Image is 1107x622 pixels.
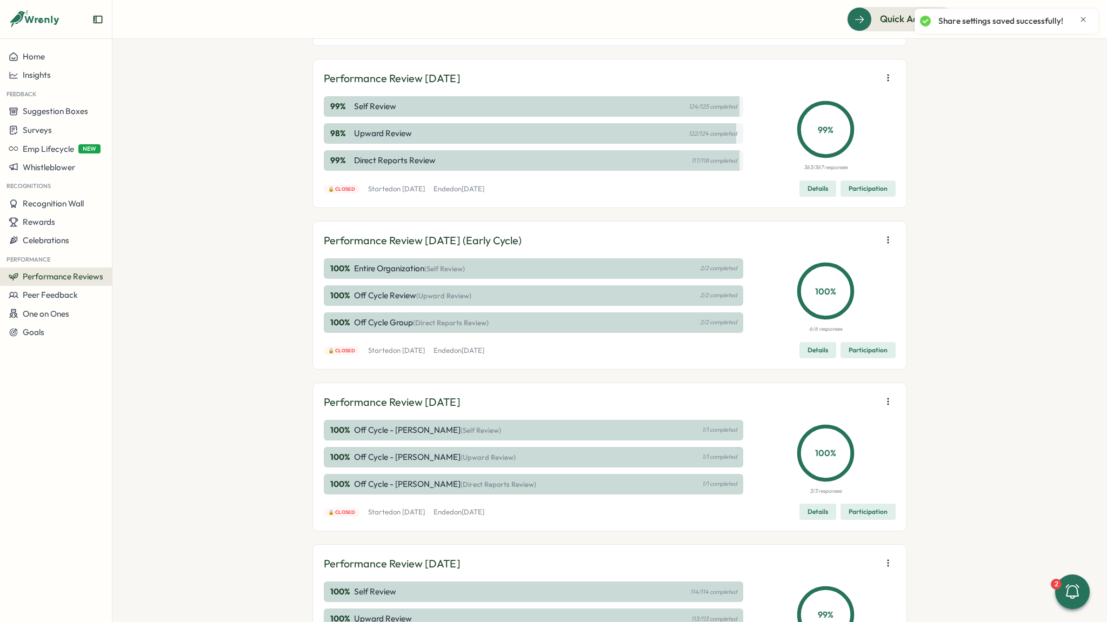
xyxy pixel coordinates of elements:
span: 🔒 Closed [328,185,356,193]
p: Upward Review [354,128,412,139]
p: Ended on [DATE] [434,507,484,517]
p: 1/1 completed [702,453,737,460]
span: Quick Actions [880,12,939,26]
p: Performance Review [DATE] [324,70,461,87]
span: (Upward Review) [461,453,516,462]
p: 99 % [330,101,352,112]
span: NEW [78,144,101,153]
p: Ended on [DATE] [434,184,484,194]
span: One on Ones [23,309,69,319]
p: 117/118 completed [691,157,737,164]
p: Performance Review [DATE] [324,556,461,572]
p: Off Cycle Group [354,317,489,329]
span: Insights [23,70,51,80]
p: 100 % [330,586,352,598]
p: 1/1 completed [702,426,737,433]
span: Peer Feedback [23,290,78,300]
p: 99 % [799,608,852,621]
span: 🔒 Closed [328,509,356,516]
span: (Upward Review) [416,291,471,300]
p: 114/114 completed [690,588,737,596]
button: Participation [841,342,896,358]
p: 3/3 responses [810,487,842,496]
p: 100 % [330,451,352,463]
span: Recognition Wall [23,198,84,209]
button: Quick Actions [847,7,955,31]
span: Emp Lifecycle [23,144,74,154]
p: Ended on [DATE] [434,346,484,356]
p: 100 % [330,290,352,302]
span: Details [808,181,828,196]
p: 99 % [330,155,352,166]
p: 98 % [330,128,352,139]
span: Performance Reviews [23,271,103,282]
p: Off Cycle - [PERSON_NAME] [354,478,536,490]
p: Entire Organization [354,263,465,275]
p: 2/2 completed [700,292,737,299]
p: Performance Review [DATE] [324,394,461,411]
span: Surveys [23,125,52,135]
button: Details [799,504,836,520]
p: 100 % [330,263,352,275]
p: 100 % [330,424,352,436]
p: 122/124 completed [689,130,737,137]
button: Participation [841,180,896,197]
p: Off Cycle Review [354,290,471,302]
span: Participation [849,504,888,519]
span: Celebrations [23,235,69,245]
button: Details [799,342,836,358]
p: Share settings saved successfully! [938,15,1063,27]
button: Close notification [1079,15,1088,24]
p: 100 % [330,478,352,490]
button: Expand sidebar [92,14,103,25]
p: Self Review [354,101,396,112]
p: 100 % [799,284,852,298]
p: 1/1 completed [702,480,737,487]
p: Off Cycle - [PERSON_NAME] [354,424,501,436]
p: 124/125 completed [689,103,737,110]
p: Started on [DATE] [368,184,425,194]
span: Home [23,51,45,62]
span: Participation [849,343,888,358]
span: Details [808,504,828,519]
p: Direct Reports Review [354,155,436,166]
button: Details [799,180,836,197]
span: (Direct Reports Review) [413,318,489,327]
p: 100 % [330,317,352,329]
button: 2 [1055,574,1090,609]
span: (Self Review) [424,264,465,273]
p: 99 % [799,123,852,136]
p: Self Review [354,586,396,598]
span: (Direct Reports Review) [461,480,536,489]
button: Participation [841,504,896,520]
span: (Self Review) [461,426,501,434]
span: Goals [23,327,44,337]
span: Rewards [23,217,55,227]
span: 🔒 Closed [328,347,356,355]
span: Suggestion Boxes [23,106,88,116]
p: 6/6 responses [809,325,842,333]
p: Off Cycle - [PERSON_NAME] [354,451,516,463]
p: Started on [DATE] [368,346,425,356]
span: Whistleblower [23,162,75,172]
p: 363/367 responses [804,163,848,172]
span: Details [808,343,828,358]
p: Started on [DATE] [368,507,425,517]
p: 2/2 completed [700,319,737,326]
div: 2 [1051,579,1062,590]
p: Performance Review [DATE] (Early Cycle) [324,232,522,249]
p: 100 % [799,446,852,460]
p: 2/2 completed [700,265,737,272]
span: Participation [849,181,888,196]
